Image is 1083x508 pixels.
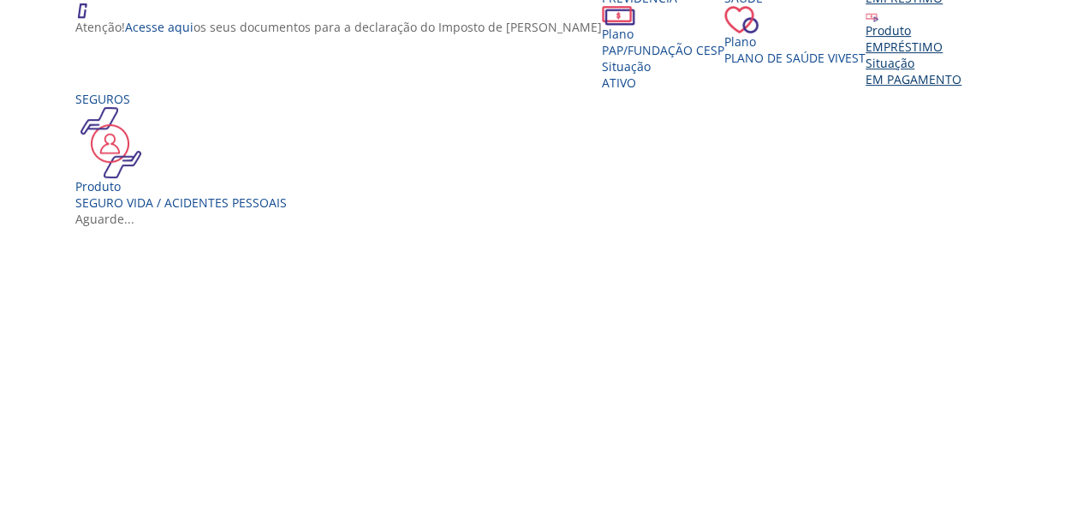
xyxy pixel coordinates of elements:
[866,55,961,71] div: Situação
[866,22,961,39] div: Produto
[602,42,724,58] span: PAP/Fundação CESP
[724,50,866,66] span: Plano de Saúde VIVEST
[724,6,759,33] img: ico_coracao.png
[866,39,961,55] div: EMPRÉSTIMO
[866,9,878,22] img: ico_emprestimo.svg
[724,33,866,50] div: Plano
[75,194,287,211] div: Seguro Vida / Acidentes Pessoais
[75,211,1021,227] div: Aguarde...
[75,178,287,194] div: Produto
[602,58,724,75] div: Situação
[125,19,193,35] a: Acesse aqui
[602,75,636,91] span: Ativo
[75,19,602,35] p: Atenção! os seus documentos para a declaração do Imposto de [PERSON_NAME]
[75,91,287,107] div: Seguros
[602,6,635,26] img: ico_dinheiro.png
[602,26,724,42] div: Plano
[75,91,287,211] a: Seguros Produto Seguro Vida / Acidentes Pessoais
[75,107,146,178] img: ico_seguros.png
[866,71,961,87] span: EM PAGAMENTO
